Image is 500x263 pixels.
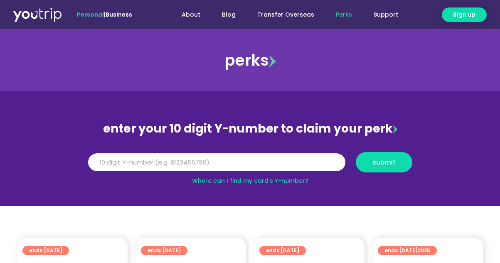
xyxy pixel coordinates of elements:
a: Perks [325,7,363,22]
a: Support [363,7,409,22]
a: Transfer Overseas [246,7,325,22]
span: ends [DATE] [266,246,299,255]
input: 10 digit Y-number (e.g. 8123456789) [88,153,345,172]
span: submit [372,159,396,165]
span: | [77,10,132,19]
a: ends [DATE] [259,246,306,255]
a: Where can I find my card’s Y-number? [192,177,308,185]
a: ends [DATE]2025 [378,246,437,255]
a: ends [DATE] [22,246,69,255]
span: Sign up [453,10,475,19]
form: Y Number [88,152,412,179]
nav: Menu [155,7,409,22]
span: Personal [77,10,104,19]
a: ends [DATE] [141,246,187,255]
span: ends [DATE] [148,246,181,255]
a: About [171,7,211,22]
span: 2025 [418,247,430,254]
a: Blog [211,7,246,22]
a: Business [106,10,132,19]
a: Sign up [442,7,487,22]
div: enter your 10 digit Y-number to claim your perk [84,118,416,140]
span: ends [DATE] [384,246,430,255]
span: ends [DATE] [29,246,62,255]
button: submit [356,152,412,172]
